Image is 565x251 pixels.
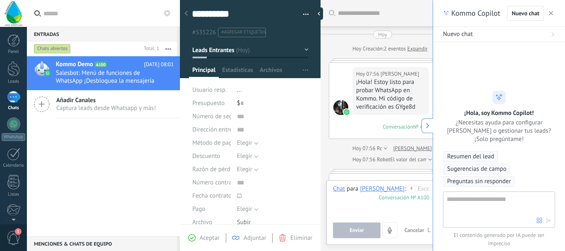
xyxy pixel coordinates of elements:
div: Chats [2,105,26,111]
img: waba.svg [344,109,350,115]
div: Listas [2,192,26,197]
button: Resumen del lead [443,151,498,162]
button: Elegir [237,136,259,150]
span: Kommo Copilot [451,8,500,18]
button: Elegir [237,203,259,216]
div: Archivo [192,216,231,229]
div: Menciones & Chats de equipo [27,236,177,251]
span: Nuevo chat [443,30,473,38]
span: 2 eventos [384,45,406,53]
div: Hoy 07:56 [356,70,381,78]
span: Usuario resp. [192,86,227,94]
span: Enviar [350,227,364,233]
span: Preguntas sin responder [447,177,511,186]
button: Enviar [333,222,381,238]
span: Fecha contrato [192,193,232,199]
span: Pago [192,206,205,212]
div: Presupuesto [192,97,231,110]
span: Sugerencias de campo [447,165,506,173]
span: Captura leads desde Whatsapp y más! [56,104,156,112]
span: Dirección entrega [192,127,239,133]
div: Dirección entrega [192,123,231,136]
span: Salesbot: Menú de funciones de WhatsApp ¡Desbloquea la mensajería mejorada en WhatsApp! Haz clic ... [56,69,158,85]
span: Elegir [237,205,252,213]
span: Nuevo chat [512,10,539,16]
span: Estadísticas [222,66,253,78]
span: Resumen del lead [447,153,494,161]
span: [DATE] 08:01 [144,60,174,69]
div: 100 [379,194,429,201]
span: Abel Arevalo [333,100,348,115]
span: Número contrato [192,179,237,186]
div: Creación: [352,45,428,53]
div: Número de seguimiento [192,110,231,123]
span: #535226 [192,29,216,36]
div: Descuento [192,150,231,163]
span: : [405,185,406,193]
div: Hoy [378,31,387,38]
button: Elegir [237,163,259,176]
div: Total: 1 [141,45,159,53]
div: Hoy [352,45,363,53]
span: A100 [95,62,107,67]
button: Nuevo chat [507,6,544,21]
div: La sesión de mensajería finaliza en [428,226,458,234]
span: Adjuntar [244,234,266,242]
h2: ¡Hola, soy Kommo Copilot! [464,109,534,117]
span: Abel Arevalo [381,70,419,78]
div: Método de pago [192,136,231,150]
div: Abel Arevalo [360,185,405,192]
div: Hoy 07:56 [352,144,377,153]
div: Fecha contrato [192,189,231,203]
a: Expandir [407,45,428,53]
span: Eliminar [290,234,312,242]
div: Calendario [2,163,26,168]
span: Descuento [192,153,220,159]
span: Método de pago [192,140,235,146]
a: Kommo Demo A100 [DATE] 08:01 Salesbot: Menú de funciones de WhatsApp ¡Desbloquea la mensajería me... [27,56,180,90]
span: Robot [377,156,390,163]
span: Robot [377,145,390,152]
span: Kommo Demo [56,60,93,69]
span: Elegir [237,152,252,160]
span: para [347,185,358,193]
span: ¿Necesitas ayuda para configurar [PERSON_NAME] o gestionar tus leads? ¡Solo pregúntame! [443,118,555,143]
span: Razón de pérdida [192,166,238,172]
span: El contenido generado por IA puede ser impreciso [443,231,555,248]
div: WhatsApp [2,133,25,141]
div: Chats abiertos [34,44,71,54]
span: 1 [15,228,22,235]
button: Cancelar [401,222,428,238]
div: № A100 [413,123,432,130]
span: La sesión de mensajería finaliza en: [428,226,433,234]
span: Archivos [260,66,282,78]
span: Archivo [192,219,212,225]
span: El valor del campo «Nombre» [390,155,458,164]
div: ¡Hola! Estoy listo para probar WhatsApp en Kommo. Mi código de verificación es GYge8d [356,78,425,111]
div: Panel [2,49,26,55]
div: Conversación [383,123,413,130]
span: Número de seguimiento [192,113,256,120]
div: Leads [2,79,26,84]
span: Elegir [237,139,252,147]
div: Ocultar [315,7,323,20]
div: Hoy 07:56 [352,155,377,164]
div: $ [237,97,309,110]
div: Entradas [27,26,177,41]
span: ... [237,86,242,94]
button: Elegir [237,150,259,163]
span: Añadir Canales [56,96,156,104]
span: Cancelar [405,227,424,234]
span: Presupuesto [192,99,225,107]
div: Usuario resp. [192,84,231,97]
button: Nuevo chat [433,27,565,42]
span: Principal [192,66,215,78]
button: Más [159,41,177,56]
div: Razón de pérdida [192,163,231,176]
span: Aceptar [200,234,220,242]
div: Número contrato [192,176,231,189]
a: [PERSON_NAME] [393,144,432,153]
div: Pago [192,203,231,216]
span: Elegir [237,165,252,173]
span: #agregar etiquetas [221,29,266,35]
